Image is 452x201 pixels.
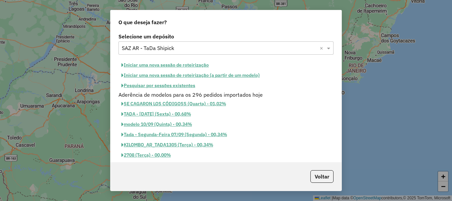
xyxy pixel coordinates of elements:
[118,18,167,26] span: O que deseja fazer?
[118,70,263,80] button: Iniciar uma nova sessão de roteirização (a partir de um modelo)
[118,160,195,171] button: 06.12 - TADA (Sábado) - 00,00%
[118,119,195,129] button: modelo 10/09 (Quinta) - 00,34%
[310,170,334,183] button: Voltar
[320,44,325,52] span: Clear all
[118,140,216,150] button: KILOMBO_AR_TADA1305 (Terça) - 00,34%
[118,109,194,119] button: TADA - [DATE] (Sexta) - 00,68%
[118,60,212,70] button: Iniciar uma nova sessão de roteirização
[118,80,198,91] button: Pesquisar por sessões existentes
[114,91,338,99] div: Aderência de modelos para os 296 pedidos importados hoje
[118,129,230,140] button: Tada - Segunda-Feira 07/09 (Segunda) - 00,34%
[118,150,174,160] button: 2708 (Terça) - 00,00%
[118,99,229,109] button: SE CAGARON LOS CÓDIGOSS (Quarta) - 01,02%
[118,32,334,40] label: Selecione um depósito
